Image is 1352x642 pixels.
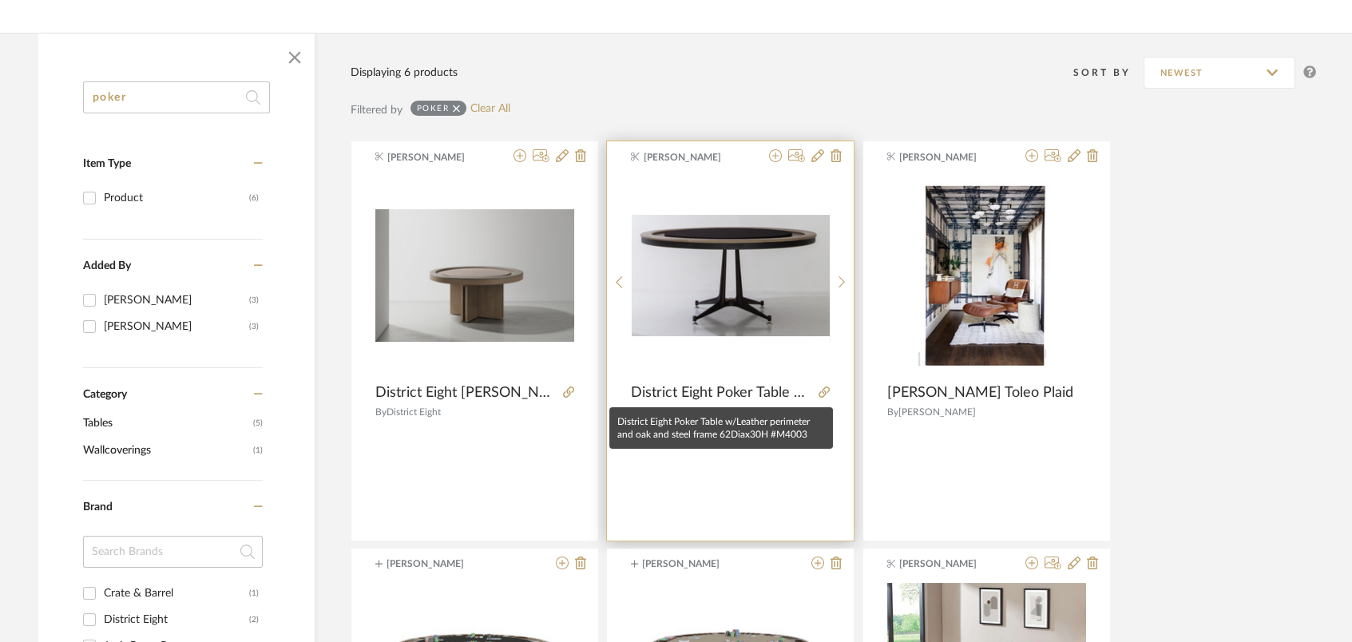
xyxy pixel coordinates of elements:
[351,101,402,119] div: Filtered by
[104,581,249,606] div: Crate & Barrel
[918,176,1054,375] img: Porter Toleo Plaid
[387,557,487,571] span: [PERSON_NAME]
[104,607,249,632] div: District Eight
[83,437,249,464] span: Wallcoverings
[104,287,249,313] div: [PERSON_NAME]
[375,407,387,417] span: By
[253,410,263,436] span: (5)
[375,209,574,342] img: District Eight Dinh Poker Table in Raw Oak & Leather 62Dia #4010
[387,150,488,164] span: [PERSON_NAME]
[899,150,1000,164] span: [PERSON_NAME]
[642,557,743,571] span: [PERSON_NAME]
[351,64,458,81] div: Displaying 6 products
[1073,65,1144,81] div: Sort By
[83,260,131,271] span: Added By
[279,42,311,73] button: Close
[417,103,450,113] div: poker
[632,215,830,336] img: District Eight Poker Table w/Leather perimeter and oak and steel frame 62Diax30H #M4003
[387,407,441,417] span: District Eight
[375,176,574,375] div: 0
[249,581,259,606] div: (1)
[249,287,259,313] div: (3)
[644,150,744,164] span: [PERSON_NAME]
[887,407,898,417] span: By
[104,314,249,339] div: [PERSON_NAME]
[887,384,1073,402] span: [PERSON_NAME] Toleo Plaid
[253,438,263,463] span: (1)
[104,185,249,211] div: Product
[375,384,557,402] span: District Eight [PERSON_NAME] Poker Table in Raw Oak & Leather 62Dia #4010
[249,185,259,211] div: (6)
[83,501,113,513] span: Brand
[83,536,263,568] input: Search Brands
[83,81,270,113] input: Search within 6 results
[83,388,127,402] span: Category
[899,557,1000,571] span: [PERSON_NAME]
[631,384,812,402] span: District Eight Poker Table w/Leather perimeter and oak and steel frame 62Diax30H #M4003
[898,407,976,417] span: [PERSON_NAME]
[470,102,510,116] a: Clear All
[632,176,830,375] div: 0
[83,410,249,437] span: Tables
[249,607,259,632] div: (2)
[249,314,259,339] div: (3)
[83,158,131,169] span: Item Type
